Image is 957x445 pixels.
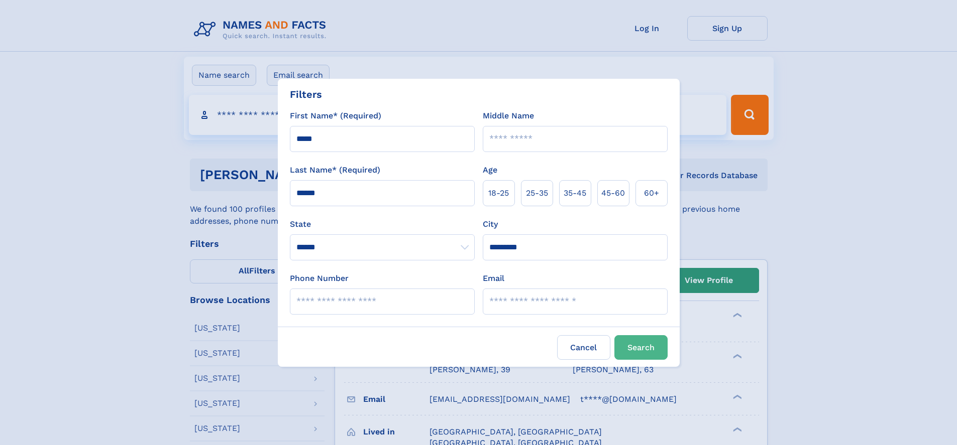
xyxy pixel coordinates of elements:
[290,87,322,102] div: Filters
[614,335,668,360] button: Search
[483,164,497,176] label: Age
[290,272,349,284] label: Phone Number
[290,164,380,176] label: Last Name* (Required)
[483,110,534,122] label: Middle Name
[483,218,498,230] label: City
[290,218,475,230] label: State
[290,110,381,122] label: First Name* (Required)
[557,335,610,360] label: Cancel
[564,187,586,199] span: 35‑45
[601,187,625,199] span: 45‑60
[644,187,659,199] span: 60+
[526,187,548,199] span: 25‑35
[488,187,509,199] span: 18‑25
[483,272,504,284] label: Email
